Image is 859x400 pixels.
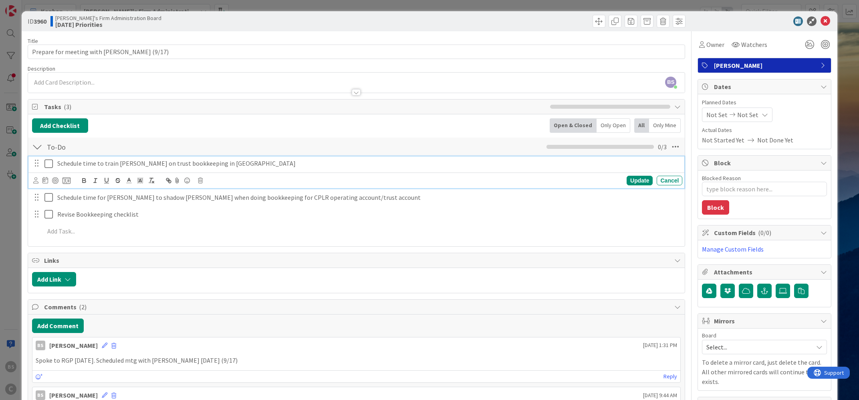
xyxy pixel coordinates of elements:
span: ID [28,16,46,26]
a: Reply [663,372,677,382]
span: Not Set [706,110,728,120]
div: BS [36,341,45,350]
span: Description [28,65,55,72]
div: Open & Closed [550,118,597,133]
p: Revise Bookkeeping checklist [57,210,679,219]
span: [PERSON_NAME]'s Firm Administration Board [55,15,161,21]
input: type card name here... [28,45,686,59]
span: ( 2 ) [79,303,87,311]
span: Select... [706,341,809,353]
span: ( 0/0 ) [758,229,771,237]
b: 3960 [34,17,46,25]
button: Block [702,200,729,215]
span: Not Started Yet [702,135,744,145]
span: ( 3 ) [64,103,71,111]
span: Comments [44,302,671,312]
div: [PERSON_NAME] [49,390,98,400]
span: BS [665,77,676,88]
label: Blocked Reason [702,175,741,182]
span: Owner [706,40,724,49]
span: Block [714,158,817,168]
div: Only Open [597,118,630,133]
span: [DATE] 9:44 AM [643,391,677,400]
span: 0 / 3 [658,142,667,152]
p: Schedule time to train [PERSON_NAME] on trust bookkeeping in [GEOGRAPHIC_DATA] [57,159,679,168]
span: Not Set [737,110,758,120]
input: Add Checklist... [44,140,224,154]
span: Dates [714,82,817,91]
span: Mirrors [714,316,817,326]
button: Add Link [32,272,76,286]
div: Update [627,176,653,185]
span: [DATE] 1:31 PM [643,341,677,349]
p: Schedule time for [PERSON_NAME] to shadow [PERSON_NAME] when doing bookkeeping for CPLR operating... [57,193,679,202]
span: Attachments [714,267,817,277]
div: Only Mine [649,118,681,133]
span: Actual Dates [702,126,827,134]
button: Add Checklist [32,118,88,133]
span: Custom Fields [714,228,817,238]
div: Cancel [657,176,682,185]
span: Planned Dates [702,98,827,107]
span: [PERSON_NAME] [714,61,817,70]
p: Spoke to RGP [DATE]. Scheduled mtg with [PERSON_NAME] [DATE] (9/17) [36,356,678,365]
span: Support [17,1,36,11]
p: To delete a mirror card, just delete the card. All other mirrored cards will continue to exists. [702,357,827,386]
span: Links [44,256,671,265]
b: [DATE] Priorities [55,21,161,28]
label: Title [28,37,38,45]
div: BS [36,390,45,400]
div: [PERSON_NAME] [49,341,98,350]
span: Watchers [741,40,767,49]
a: Manage Custom Fields [702,245,764,253]
button: Add Comment [32,319,84,333]
span: Not Done Yet [757,135,793,145]
span: Board [702,333,716,338]
div: All [634,118,649,133]
span: Tasks [44,102,546,112]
